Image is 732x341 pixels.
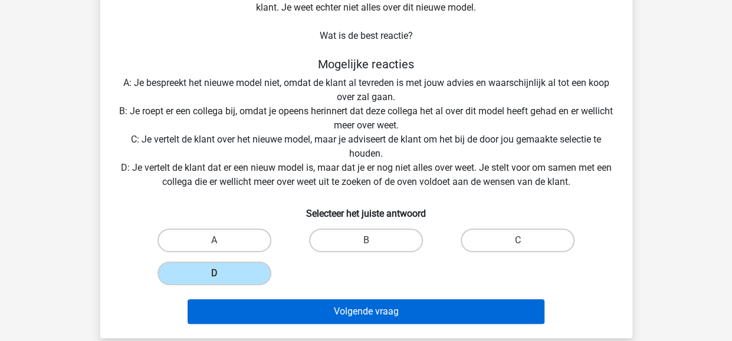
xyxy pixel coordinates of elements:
[309,229,423,252] label: B
[461,229,575,252] label: C
[119,198,613,219] h6: Selecteer het juiste antwoord
[157,229,271,252] label: A
[188,299,544,324] button: Volgende vraag
[119,57,613,71] h5: Mogelijke reacties
[157,261,271,285] label: D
